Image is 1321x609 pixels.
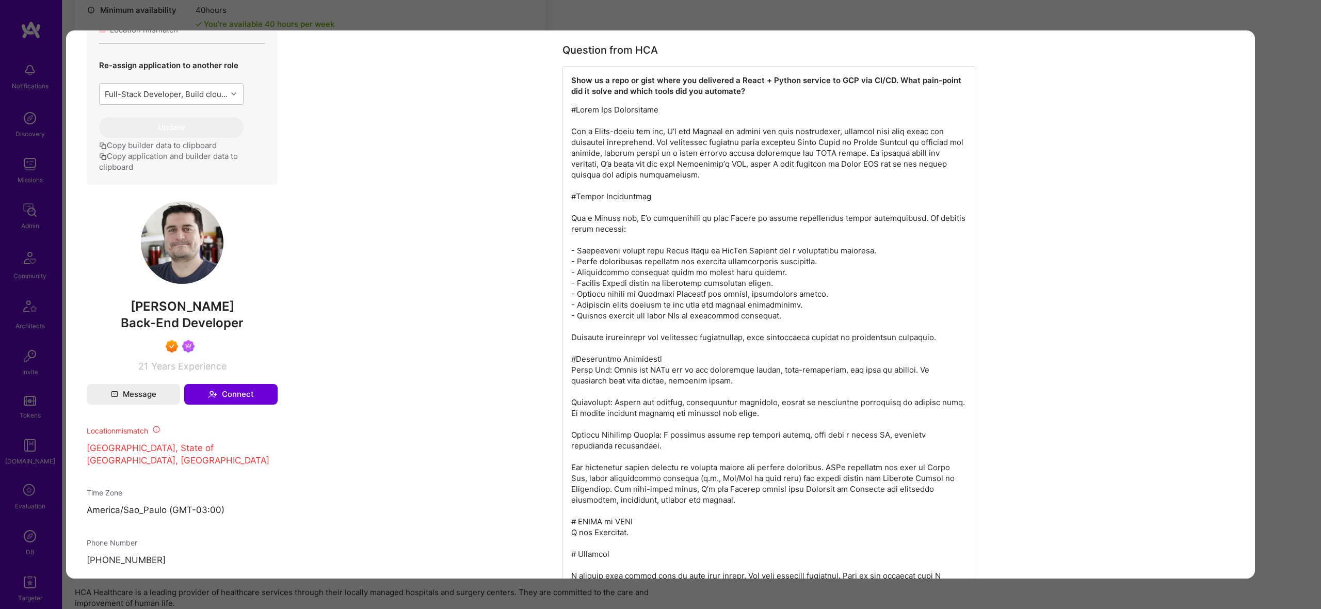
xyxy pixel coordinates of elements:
[111,391,118,398] i: icon Mail
[99,153,107,161] i: icon Copy
[121,315,244,330] span: Back-End Developer
[87,384,180,405] button: Message
[166,340,178,352] img: Exceptional A.Teamer
[87,505,278,517] p: America/Sao_Paulo (GMT-03:00 )
[87,442,278,467] p: [GEOGRAPHIC_DATA], State of [GEOGRAPHIC_DATA], [GEOGRAPHIC_DATA]
[184,384,278,405] button: Connect
[562,42,658,58] div: Question from HCA
[208,390,217,399] i: icon Connect
[87,299,278,314] span: [PERSON_NAME]
[99,140,217,151] button: Copy builder data to clipboard
[87,539,137,548] span: Phone Number
[105,89,228,100] div: Full-Stack Developer, Build cloud-native healthcare apps: craft React front-ends, Python/Node API...
[99,151,265,172] button: Copy application and builder data to clipboard
[141,276,223,286] a: User Avatar
[141,201,223,284] img: User Avatar
[231,91,236,97] i: icon Chevron
[99,117,244,138] button: Update
[99,60,244,71] p: Re-assign application to another role
[138,361,148,372] span: 21
[87,555,278,567] p: [PHONE_NUMBER]
[66,30,1255,579] div: modal
[87,489,122,498] span: Time Zone
[99,142,107,150] i: icon Copy
[571,75,963,96] strong: Show us a repo or gist where you delivered a React + Python service to GCP via CI/CD. What pain-p...
[182,340,195,352] img: Been on Mission
[87,425,278,436] div: Location mismatch
[151,361,227,372] span: Years Experience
